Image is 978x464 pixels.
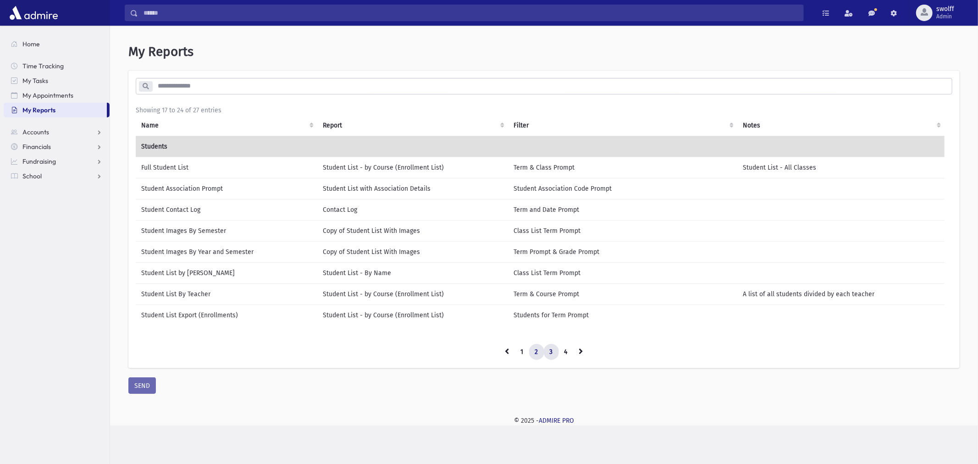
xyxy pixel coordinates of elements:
a: School [4,169,110,183]
td: Contact Log [317,199,508,220]
span: Financials [22,143,51,151]
a: 2 [529,344,544,360]
td: Student List - All Classes [737,157,945,178]
input: Search [138,5,803,21]
td: Student List - by Course (Enrollment List) [317,157,508,178]
a: ADMIRE PRO [539,417,574,425]
td: Student List - by Course (Enrollment List) [317,304,508,326]
td: Student List with Association Details [317,178,508,199]
th: Notes : activate to sort column ascending [737,115,945,136]
td: Term and Date Prompt [508,199,737,220]
td: Students [136,136,945,157]
td: Term & Course Prompt [508,283,737,304]
a: Time Tracking [4,59,110,73]
span: swolff [936,6,954,13]
a: Financials [4,139,110,154]
span: Time Tracking [22,62,64,70]
td: Student Contact Log [136,199,317,220]
td: Student Images By Semester [136,220,317,241]
td: Term & Class Prompt [508,157,737,178]
td: Student Association Prompt [136,178,317,199]
span: My Reports [22,106,55,114]
span: My Tasks [22,77,48,85]
td: Copy of Student List With Images [317,220,508,241]
td: Student List - By Name [317,262,508,283]
span: Home [22,40,40,48]
th: Filter : activate to sort column ascending [508,115,737,136]
td: Student List Export (Enrollments) [136,304,317,326]
a: 1 [515,344,530,360]
a: My Tasks [4,73,110,88]
td: A list of all students divided by each teacher [737,283,945,304]
a: 4 [558,344,574,360]
td: Class List Term Prompt [508,262,737,283]
td: Student List By Teacher [136,283,317,304]
th: Name: activate to sort column ascending [136,115,317,136]
a: My Appointments [4,88,110,103]
th: Report: activate to sort column ascending [317,115,508,136]
span: School [22,172,42,180]
span: My Appointments [22,91,73,99]
a: Accounts [4,125,110,139]
td: Student Images By Year and Semester [136,241,317,262]
td: Student List - by Course (Enrollment List) [317,283,508,304]
div: Showing 17 to 24 of 27 entries [136,105,952,115]
span: Admin [936,13,954,20]
a: My Reports [4,103,107,117]
div: © 2025 - [125,416,963,425]
a: Home [4,37,110,51]
span: Fundraising [22,157,56,166]
td: Student List by [PERSON_NAME] [136,262,317,283]
td: Copy of Student List With Images [317,241,508,262]
td: Student Association Code Prompt [508,178,737,199]
a: Fundraising [4,154,110,169]
td: Full Student List [136,157,317,178]
img: AdmirePro [7,4,60,22]
a: 3 [544,344,559,360]
td: Term Prompt & Grade Prompt [508,241,737,262]
button: SEND [128,377,156,394]
span: My Reports [128,44,193,59]
span: Accounts [22,128,49,136]
td: Students for Term Prompt [508,304,737,326]
td: Class List Term Prompt [508,220,737,241]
